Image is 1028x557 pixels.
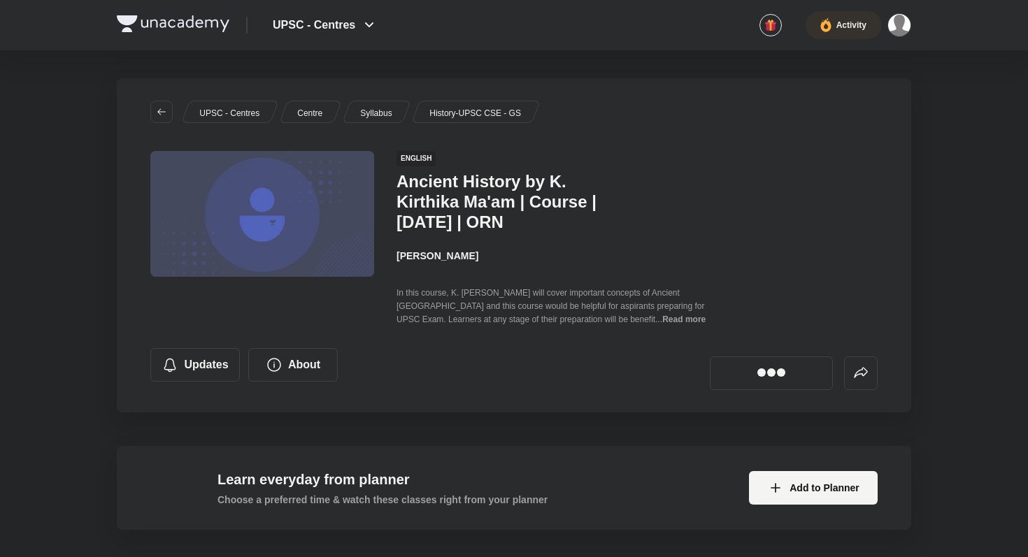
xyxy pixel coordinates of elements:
a: Company Logo [117,15,229,36]
span: Read more [662,314,706,324]
span: English [397,151,436,166]
img: avatar [764,19,777,31]
img: Company Logo [117,15,229,32]
img: Thumbnail [148,150,376,278]
h4: Learn everyday from planner [217,469,548,490]
button: About [248,348,338,382]
a: History-UPSC CSE - GS [427,107,523,120]
button: avatar [759,14,782,36]
span: In this course, K. [PERSON_NAME] will cover important concepts of Ancient [GEOGRAPHIC_DATA] and t... [397,288,704,324]
button: UPSC - Centres [264,11,386,39]
p: Syllabus [360,107,392,120]
button: false [844,356,878,390]
h1: Ancient History by K. Kirthika Ma'am | Course | [DATE] | ORN [397,172,625,232]
button: Updates [150,348,240,382]
a: UPSC - Centres [197,107,262,120]
button: Add to Planner [749,471,878,505]
p: Centre [297,107,322,120]
img: Akshat Sharma [887,13,911,37]
a: Syllabus [358,107,394,120]
p: UPSC - Centres [199,107,259,120]
p: Choose a preferred time & watch these classes right from your planner [217,493,548,507]
a: Centre [295,107,325,120]
button: [object Object] [710,356,833,390]
h4: [PERSON_NAME] [397,249,710,263]
p: History-UPSC CSE - GS [430,107,522,120]
img: activity [820,17,832,34]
